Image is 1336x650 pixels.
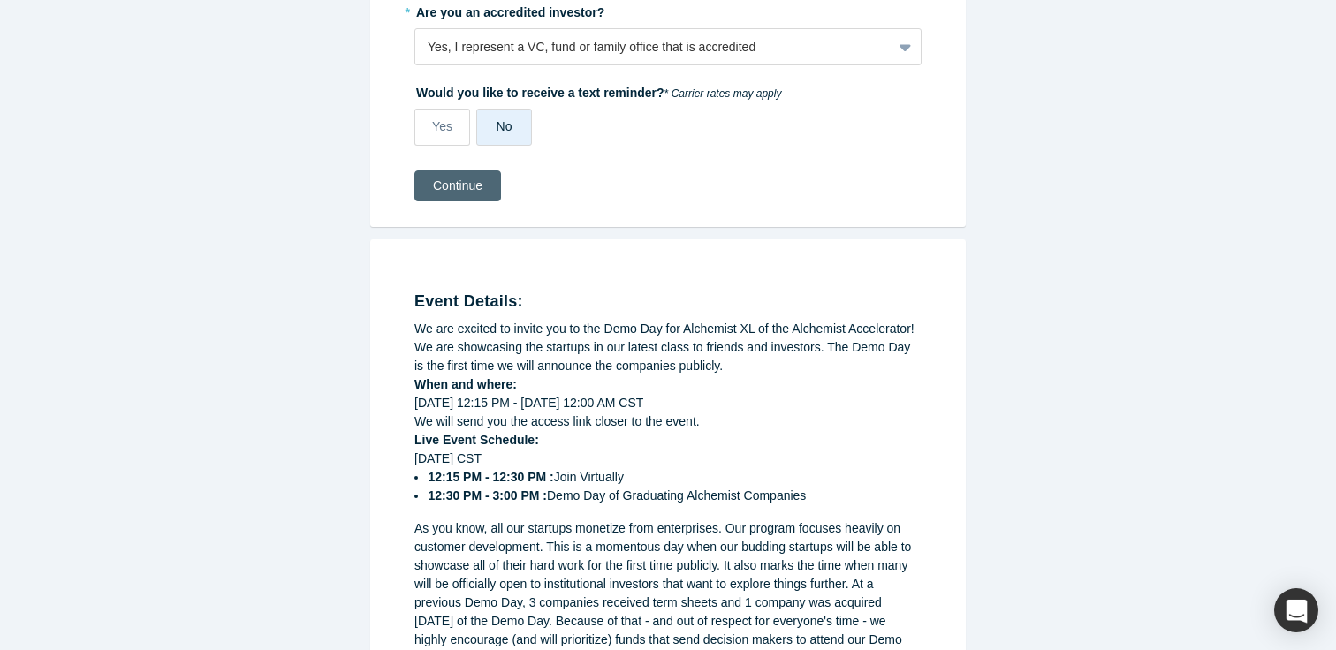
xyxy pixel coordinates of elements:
div: Yes, I represent a VC, fund or family office that is accredited [428,38,879,57]
div: [DATE] 12:15 PM - [DATE] 12:00 AM CST [414,394,922,412]
strong: Live Event Schedule: [414,433,539,447]
div: We are excited to invite you to the Demo Day for Alchemist XL of the Alchemist Accelerator! [414,320,922,338]
div: We are showcasing the startups in our latest class to friends and investors. The Demo Day is the ... [414,338,922,375]
li: Join Virtually [428,468,922,487]
li: Demo Day of Graduating Alchemist Companies [428,487,922,505]
div: [DATE] CST [414,450,922,505]
strong: Event Details: [414,292,523,310]
strong: 12:15 PM - 12:30 PM : [428,470,553,484]
span: Yes [432,119,452,133]
div: We will send you the access link closer to the event. [414,412,922,431]
button: Continue [414,170,501,201]
strong: When and where: [414,377,517,391]
em: * Carrier rates may apply [664,87,782,100]
span: No [497,119,512,133]
label: Would you like to receive a text reminder? [414,78,922,102]
strong: 12:30 PM - 3:00 PM : [428,488,547,503]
